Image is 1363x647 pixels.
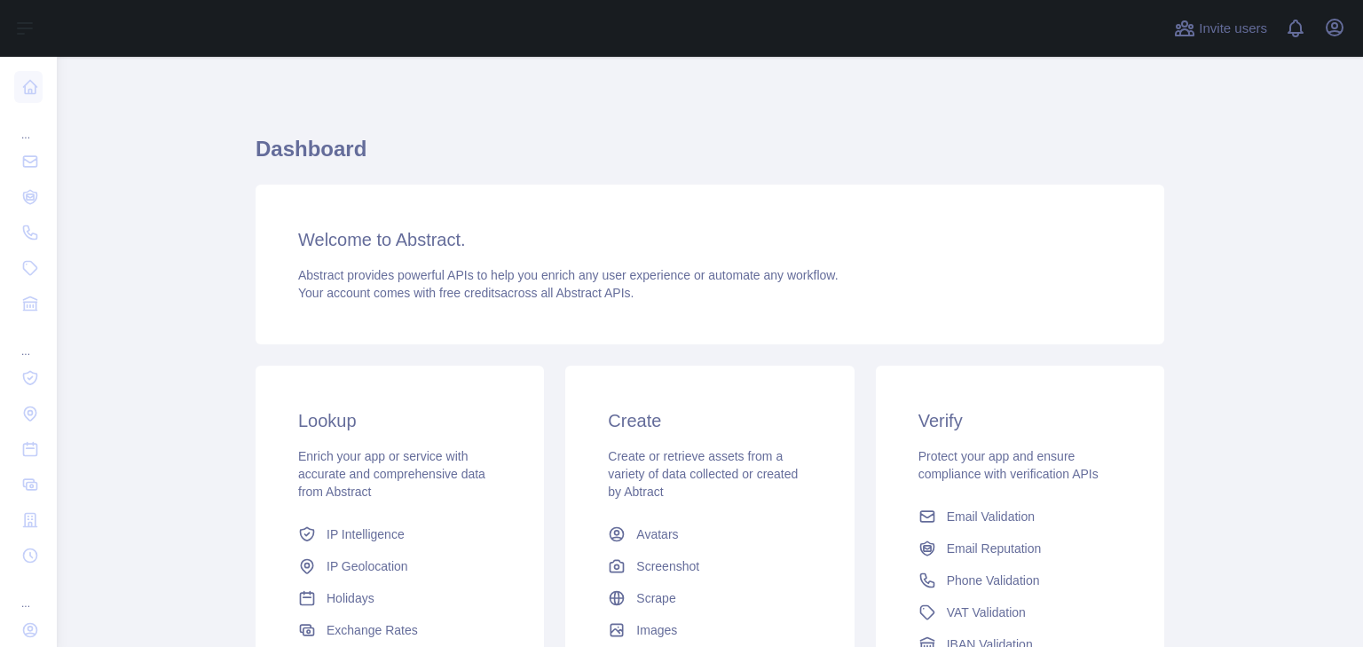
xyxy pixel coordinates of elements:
span: Invite users [1199,19,1267,39]
span: IP Intelligence [327,525,405,543]
span: Phone Validation [947,572,1040,589]
span: free credits [439,286,500,300]
span: Abstract provides powerful APIs to help you enrich any user experience or automate any workflow. [298,268,839,282]
button: Invite users [1170,14,1271,43]
h3: Create [608,408,811,433]
span: Scrape [636,589,675,607]
a: Screenshot [601,550,818,582]
span: IP Geolocation [327,557,408,575]
span: Exchange Rates [327,621,418,639]
span: Avatars [636,525,678,543]
h3: Welcome to Abstract. [298,227,1122,252]
span: Screenshot [636,557,699,575]
h3: Lookup [298,408,501,433]
a: Email Reputation [911,533,1129,564]
a: Email Validation [911,501,1129,533]
span: Enrich your app or service with accurate and comprehensive data from Abstract [298,449,485,499]
a: Avatars [601,518,818,550]
h3: Verify [918,408,1122,433]
span: VAT Validation [947,604,1026,621]
span: Create or retrieve assets from a variety of data collected or created by Abtract [608,449,798,499]
a: Holidays [291,582,508,614]
span: Holidays [327,589,374,607]
span: Images [636,621,677,639]
span: Your account comes with across all Abstract APIs. [298,286,634,300]
div: ... [14,323,43,359]
h1: Dashboard [256,135,1164,178]
a: IP Geolocation [291,550,508,582]
a: Images [601,614,818,646]
span: Email Reputation [947,540,1042,557]
span: Email Validation [947,508,1035,525]
div: ... [14,107,43,142]
a: Exchange Rates [291,614,508,646]
a: VAT Validation [911,596,1129,628]
a: Scrape [601,582,818,614]
div: ... [14,575,43,611]
span: Protect your app and ensure compliance with verification APIs [918,449,1099,481]
a: Phone Validation [911,564,1129,596]
a: IP Intelligence [291,518,508,550]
